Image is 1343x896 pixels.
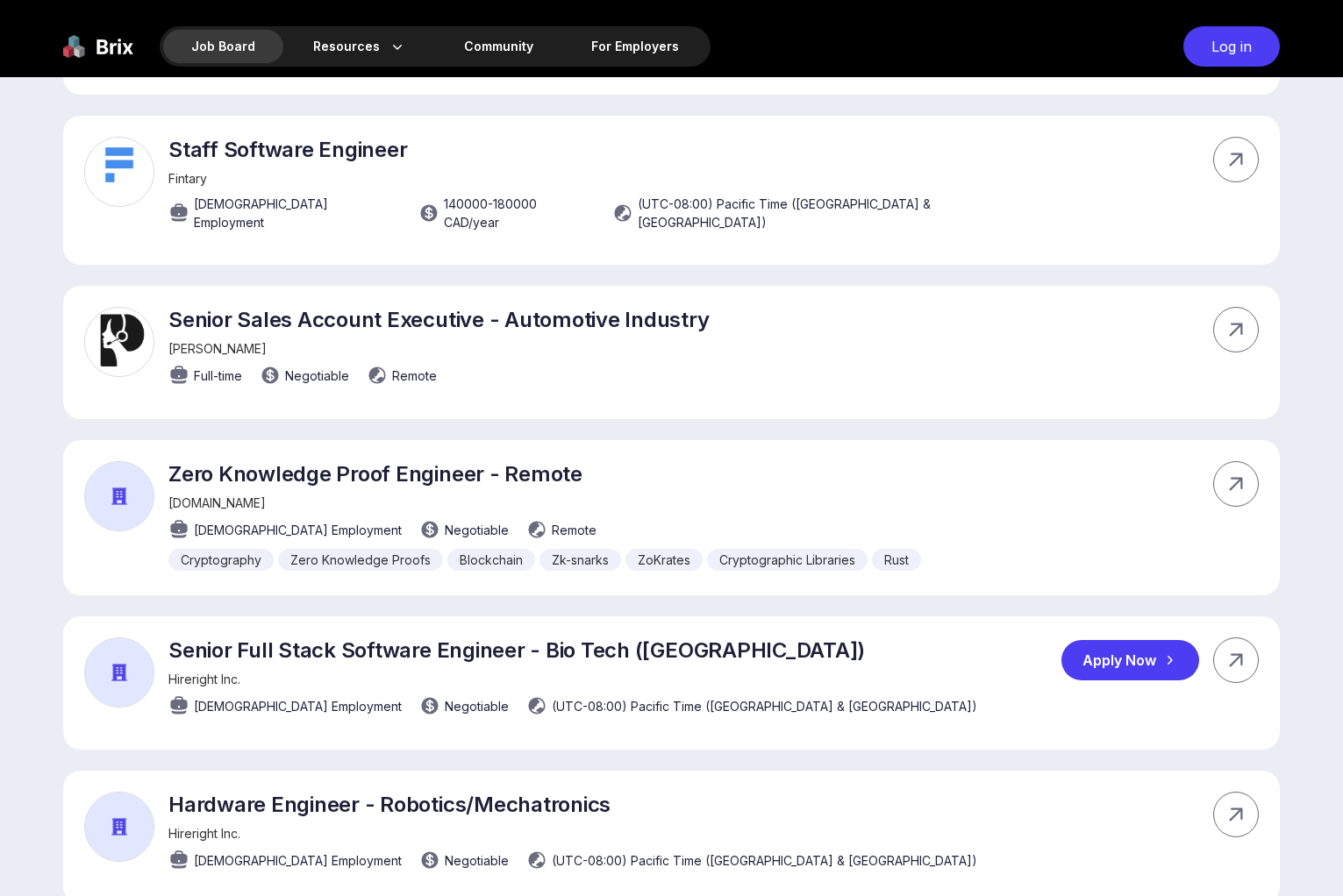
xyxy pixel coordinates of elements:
[168,672,240,686] span: Hireright Inc.
[168,137,1062,162] p: Staff Software Engineer
[625,549,703,571] div: ZoKrates
[872,549,921,571] div: Rust
[638,195,1061,231] span: (UTC-08:00) Pacific Time ([GEOGRAPHIC_DATA] & [GEOGRAPHIC_DATA])
[707,549,868,571] div: Cryptographic Libraries
[278,549,443,571] div: Zero Knowledge Proofs
[168,341,267,356] span: [PERSON_NAME]
[285,366,349,385] span: Negotiable
[194,697,402,715] span: [DEMOGRAPHIC_DATA] Employment
[552,697,977,715] span: (UTC-08:00) Pacific Time ([GEOGRAPHIC_DATA] & [GEOGRAPHIC_DATA])
[1061,640,1199,680] div: Apply Now
[194,521,402,539] span: [DEMOGRAPHIC_DATA] Employment
[285,30,434,63] div: Resources
[163,30,283,63] div: Job Board
[194,195,401,231] span: [DEMOGRAPHIC_DATA] Employment
[194,366,242,385] span: Full-time
[1061,640,1213,680] a: Apply Now
[168,461,921,487] p: Zero Knowledge Proof Engineer - Remote
[168,549,274,571] div: Cryptography
[552,851,977,870] span: (UTC-08:00) Pacific Time ([GEOGRAPHIC_DATA] & [GEOGRAPHIC_DATA])
[168,826,240,841] span: Hireright Inc.
[445,697,509,715] span: Negotiable
[444,195,595,231] span: 140000 - 180000 CAD /year
[563,30,707,63] a: For Employers
[539,549,621,571] div: Zk-snarks
[168,792,977,817] p: Hardware Engineer - Robotics/Mechatronics
[445,851,509,870] span: Negotiable
[445,521,509,539] span: Negotiable
[168,171,207,186] span: Fintary
[194,851,402,870] span: [DEMOGRAPHIC_DATA] Employment
[168,637,977,663] p: Senior Full Stack Software Engineer - Bio Tech ([GEOGRAPHIC_DATA])
[447,549,535,571] div: Blockchain
[168,307,710,332] p: Senior Sales Account Executive - Automotive Industry
[552,521,596,539] span: Remote
[1183,26,1280,67] div: Log in
[436,30,561,63] a: Community
[168,495,266,510] span: [DOMAIN_NAME]
[392,366,437,385] span: Remote
[1175,26,1280,67] a: Log in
